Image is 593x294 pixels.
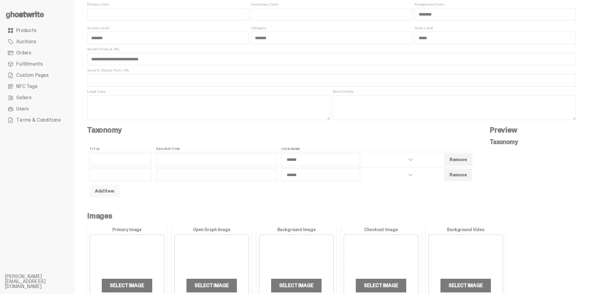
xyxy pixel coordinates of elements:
[102,279,152,292] label: Select Image
[16,28,36,33] span: Products
[444,153,472,166] button: Remove
[415,2,576,7] span: Background Color
[415,8,576,21] input: Background Color
[87,89,330,94] span: Legal Copy
[5,58,70,70] a: Fulfillments
[251,8,412,21] input: Secondary Color
[87,2,248,7] span: Primary Color
[5,274,80,289] li: [PERSON_NAME][EMAIL_ADDRESS][DOMAIN_NAME]
[490,139,566,145] p: Taxonomy
[87,47,576,52] span: StockX Product URL
[16,118,61,123] span: Terms & Conditions
[174,227,249,232] label: Open Graph Image
[415,32,576,44] input: Style Label
[16,84,37,89] span: NFC Tags
[87,146,154,152] th: Title
[356,279,406,292] label: Select Image
[16,106,29,111] span: Users
[440,279,491,292] label: Select Image
[5,25,70,36] a: Products
[87,74,576,86] input: Send to StockX Form URL
[271,279,321,292] label: Select Image
[5,92,70,103] a: Sellers
[5,36,70,47] a: Auctions
[186,279,237,292] label: Select Image
[154,146,279,152] th: Description
[5,114,70,126] a: Terms & Conditions
[87,26,248,30] span: Access Level
[87,8,248,21] input: Primary Color
[251,26,412,30] span: Category
[5,81,70,92] a: NFC Tags
[279,146,419,152] th: Icon Name
[5,47,70,58] a: Orders
[90,227,164,232] label: Primary Image
[87,32,248,44] input: Access Level
[87,68,576,73] span: Send to StockX Form URL
[16,95,31,100] span: Sellers
[87,126,475,134] h4: Taxonomy
[87,212,576,220] h4: Images
[259,227,334,232] label: Background Image
[16,50,31,55] span: Orders
[87,95,330,120] textarea: Legal Copy
[333,89,576,94] span: More Details
[5,70,70,81] a: Custom Pages
[5,103,70,114] a: Users
[251,32,412,44] input: Category
[16,62,43,67] span: Fulfillments
[415,26,576,30] span: Style Label
[16,73,49,78] span: Custom Pages
[428,227,503,232] label: Background Video
[16,39,36,44] span: Auctions
[251,2,412,7] span: Secondary Color
[90,185,120,197] button: Add Item
[490,126,566,134] h4: Preview
[344,227,418,232] label: Checkout Image
[333,95,576,120] textarea: More Details
[87,53,576,65] input: StockX Product URL
[444,169,472,181] button: Remove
